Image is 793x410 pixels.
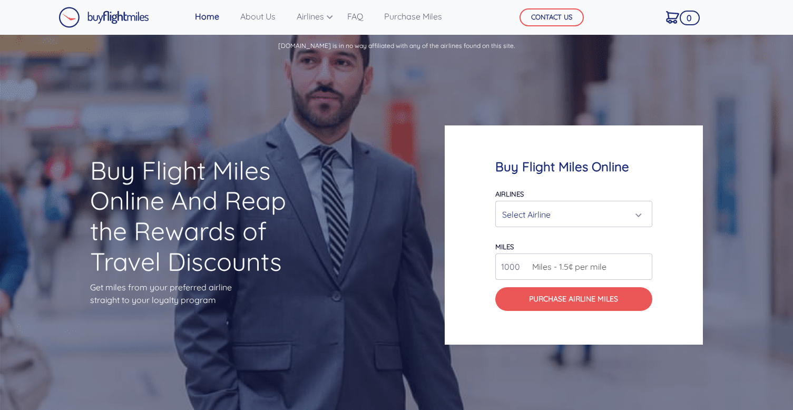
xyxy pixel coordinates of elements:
a: Purchase Miles [380,6,446,27]
span: Miles - 1.5¢ per mile [527,260,606,273]
button: Select Airline [495,201,652,227]
button: Purchase Airline Miles [495,287,652,311]
h1: Buy Flight Miles Online And Reap the Rewards of Travel Discounts [90,155,306,277]
h4: Buy Flight Miles Online [495,159,652,174]
a: About Us [236,6,280,27]
a: Airlines [292,6,330,27]
img: Buy Flight Miles Logo [58,7,149,28]
div: Select Airline [502,204,639,224]
a: 0 [662,6,683,28]
img: Cart [666,11,679,24]
a: Home [191,6,223,27]
button: CONTACT US [520,8,584,26]
span: 0 [680,11,699,25]
a: FAQ [343,6,367,27]
label: miles [495,242,514,251]
label: Airlines [495,190,524,198]
a: Buy Flight Miles Logo [58,4,149,31]
p: Get miles from your preferred airline straight to your loyalty program [90,281,306,306]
